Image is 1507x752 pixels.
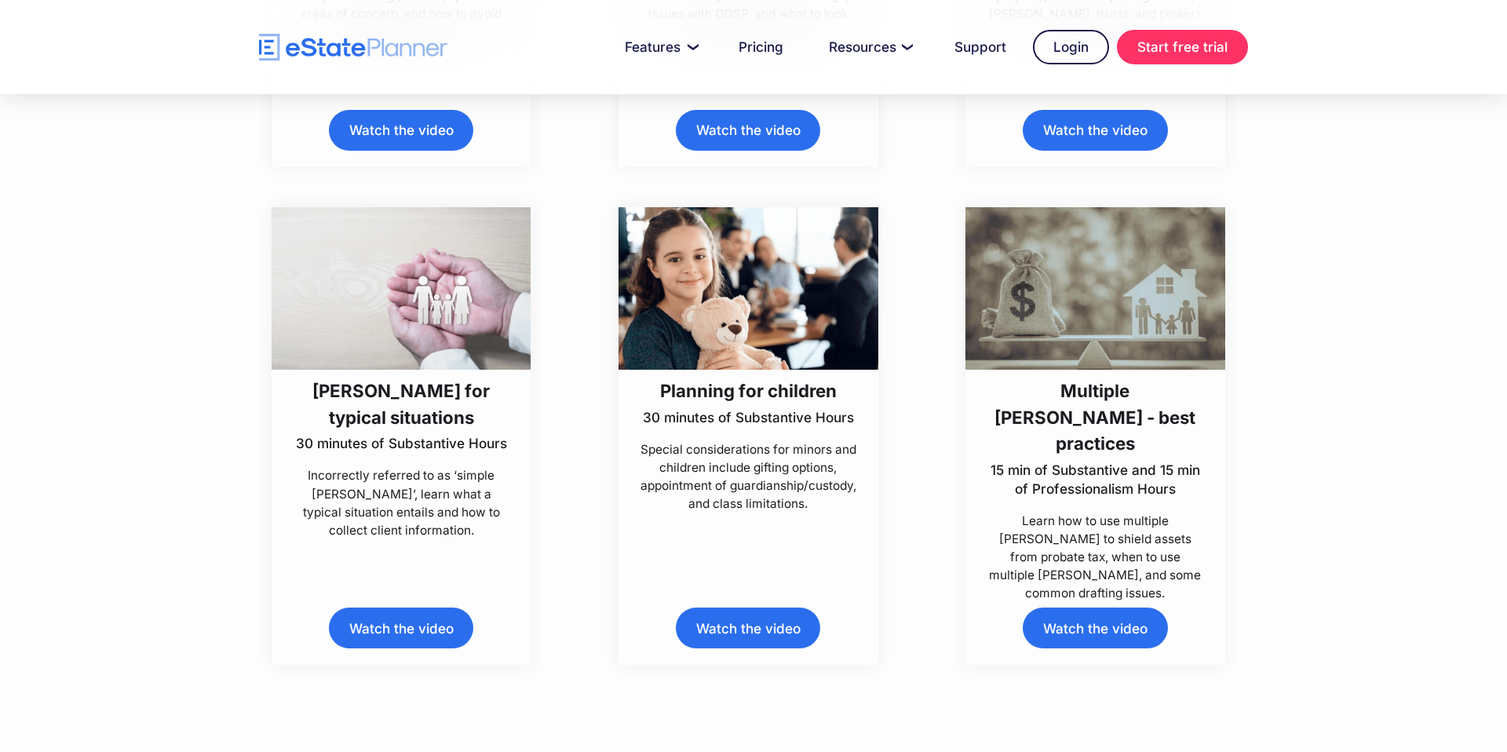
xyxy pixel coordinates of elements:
[1023,608,1167,648] a: Watch the video
[676,608,820,648] a: Watch the video
[640,440,856,513] p: Special considerations for minors and children include gifting options, appointment of guardiansh...
[987,461,1204,498] p: 15 min of Substantive and 15 min of Professionalism Hours
[643,408,854,427] p: 30 minutes of Substantive Hours
[618,207,878,513] a: Planning for children30 minutes of Substantive HoursSpecial considerations for minors and childre...
[329,608,473,648] a: Watch the video
[259,34,447,61] a: home
[987,378,1204,456] h3: Multiple [PERSON_NAME] - best practices
[676,110,820,150] a: Watch the video
[810,31,928,63] a: Resources
[329,110,473,150] a: Watch the video
[1117,30,1248,64] a: Start free trial
[643,378,854,403] h3: Planning for children
[293,378,509,430] h3: [PERSON_NAME] for typical situations
[293,434,509,453] p: 30 minutes of Substantive Hours
[272,207,531,539] a: [PERSON_NAME] for typical situations30 minutes of Substantive HoursIncorrectly referred to as ‘si...
[936,31,1025,63] a: Support
[720,31,802,63] a: Pricing
[965,207,1225,602] a: Multiple [PERSON_NAME] - best practices15 min of Substantive and 15 min of Professionalism HoursL...
[293,466,509,539] p: Incorrectly referred to as ‘simple [PERSON_NAME]’, learn what a typical situation entails and how...
[606,31,712,63] a: Features
[1033,30,1109,64] a: Login
[987,512,1204,603] p: Learn how to use multiple [PERSON_NAME] to shield assets from probate tax, when to use multiple [...
[1023,110,1167,150] a: Watch the video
